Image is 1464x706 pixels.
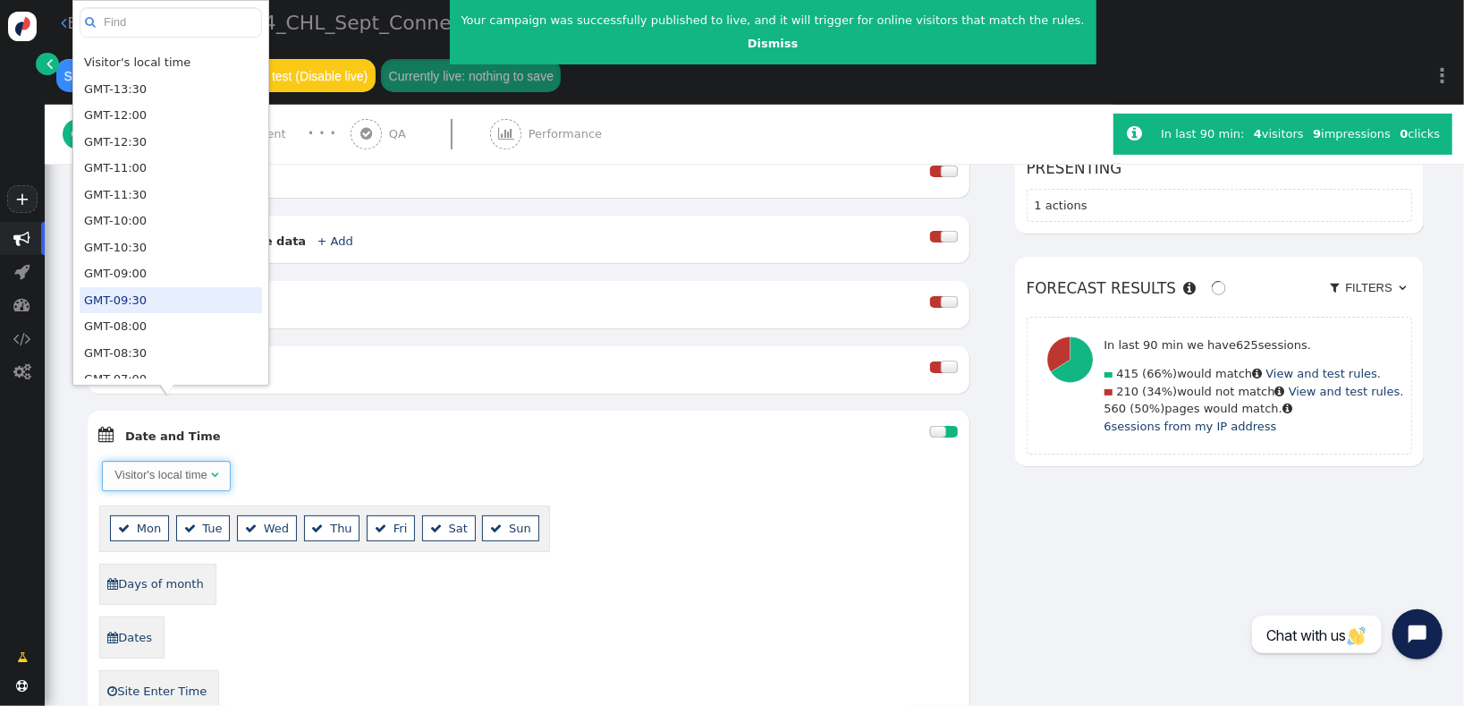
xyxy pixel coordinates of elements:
[1142,367,1177,380] span: (66%)
[1130,402,1164,415] span: (50%)
[80,366,262,393] td: GMT-07:00
[1324,274,1412,302] a:  Filters 
[311,523,323,534] span: 
[125,430,221,443] b: Date and Time
[13,363,31,380] span: 
[237,515,297,541] li: Wed
[13,330,31,347] span: 
[72,127,83,140] span: 
[17,649,28,667] span: 
[110,515,169,541] li: Mon
[748,37,798,50] a: Dismiss
[61,11,106,35] a: Back
[80,340,262,367] td: GMT-08:30
[389,125,413,143] span: QA
[317,234,353,248] a: + Add
[80,7,262,38] input: Find
[1252,368,1262,379] span: 
[99,234,380,248] a:  User CRM/ABM/Profile data + Add
[1104,336,1404,354] p: In last 90 min we have sessions.
[106,677,207,706] a: Site Enter Time
[1330,282,1339,293] span: 
[1342,281,1396,294] span: Filters
[211,469,218,481] span: 
[367,515,415,541] li: Fri
[498,127,514,140] span: 
[422,515,476,541] li: Sat
[80,49,262,76] td: Visitor's local time
[1035,199,1087,212] span: 1 actions
[47,55,53,72] span: 
[99,430,248,443] a:  Date and Time
[80,129,262,156] td: GMT-12:30
[56,59,204,91] button: Switch to draft (Disable)
[202,105,351,164] a:  Content · · ·
[1116,367,1138,380] span: 415
[80,287,262,314] td: GMT-09:30
[1142,385,1177,398] span: (34%)
[1400,127,1440,140] span: clicks
[1027,268,1412,308] h6: Forecast results
[351,105,490,164] a:  QA
[8,12,38,41] img: logo-icon.svg
[114,466,207,484] div: Visitor's local time
[1275,386,1285,397] span: 
[1313,127,1321,140] b: 9
[80,155,262,182] td: GMT-11:00
[1104,325,1404,447] div: would match would not match pages would match.
[1289,385,1404,398] a: View and test rules.
[5,642,39,673] a: 
[107,685,117,697] span: 
[15,263,30,280] span: 
[107,632,118,643] span: 
[184,523,196,534] span: 
[1161,125,1249,143] div: In last 90 min:
[210,59,376,91] button: Switch to test (Disable live)
[490,523,502,534] span: 
[1104,420,1112,433] span: 6
[1104,402,1127,415] span: 560
[1027,157,1412,180] h6: Presenting
[80,76,262,103] td: GMT-13:30
[107,578,118,590] span: 
[1313,127,1391,140] span: impressions
[360,127,372,140] span: 
[490,105,639,164] a:  Performance
[17,680,29,692] span: 
[1236,338,1258,352] span: 625
[176,515,231,541] li: Tue
[1249,125,1308,143] div: visitors
[1266,367,1382,380] a: View and test rules.
[381,59,561,91] button: Currently live: nothing to save
[118,523,130,534] span: 
[482,515,538,541] li: Sun
[99,426,114,443] span: 
[1127,124,1142,142] span: 
[7,185,38,213] a: +
[304,515,360,541] li: Thu
[80,313,262,340] td: GMT-08:00
[1400,127,1408,140] b: 0
[80,182,262,208] td: GMT-11:30
[529,125,609,143] span: Performance
[106,624,153,652] a: Dates
[1104,420,1277,433] a: 6sessions from my IP address
[14,296,31,313] span: 
[80,102,262,129] td: GMT-12:00
[1282,403,1292,414] span: 
[80,234,262,261] td: GMT-10:30
[430,523,442,534] span: 
[308,123,335,145] div: · · ·
[1116,385,1138,398] span: 210
[106,570,204,599] a: Days of month
[80,208,262,234] td: GMT-10:00
[245,523,257,534] span: 
[375,523,386,534] span: 
[61,14,67,31] span: 
[1184,281,1197,295] span: 
[1400,282,1407,293] span: 
[63,105,202,164] a:  Target · · ·
[1421,49,1464,102] a: ⋮
[36,53,58,75] a: 
[80,260,262,287] td: GMT-09:00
